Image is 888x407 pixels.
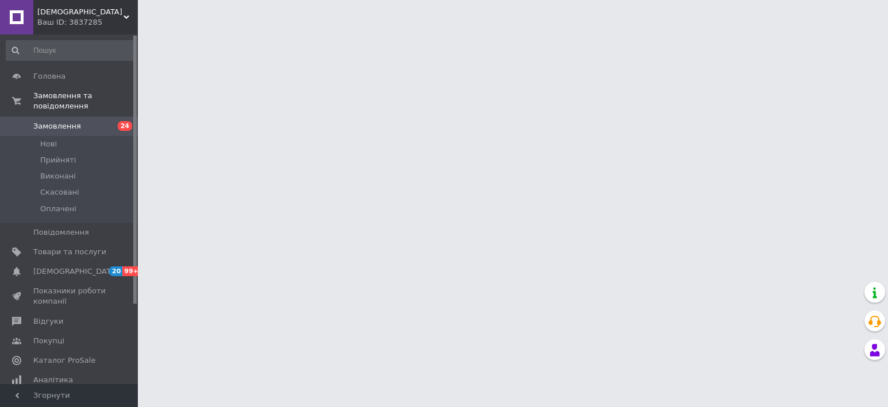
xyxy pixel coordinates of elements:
[40,139,57,149] span: Нові
[109,266,122,276] span: 20
[118,121,132,131] span: 24
[33,336,64,346] span: Покупці
[40,155,76,165] span: Прийняті
[33,121,81,131] span: Замовлення
[33,375,73,385] span: Аналітика
[37,17,138,28] div: Ваш ID: 3837285
[40,187,79,197] span: Скасовані
[122,266,141,276] span: 99+
[33,316,63,327] span: Відгуки
[33,355,95,366] span: Каталог ProSale
[6,40,136,61] input: Пошук
[37,7,123,17] span: Запашна
[33,91,138,111] span: Замовлення та повідомлення
[33,247,106,257] span: Товари та послуги
[40,171,76,181] span: Виконані
[40,204,76,214] span: Оплачені
[33,266,118,277] span: [DEMOGRAPHIC_DATA]
[33,71,65,82] span: Головна
[33,227,89,238] span: Повідомлення
[33,286,106,307] span: Показники роботи компанії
